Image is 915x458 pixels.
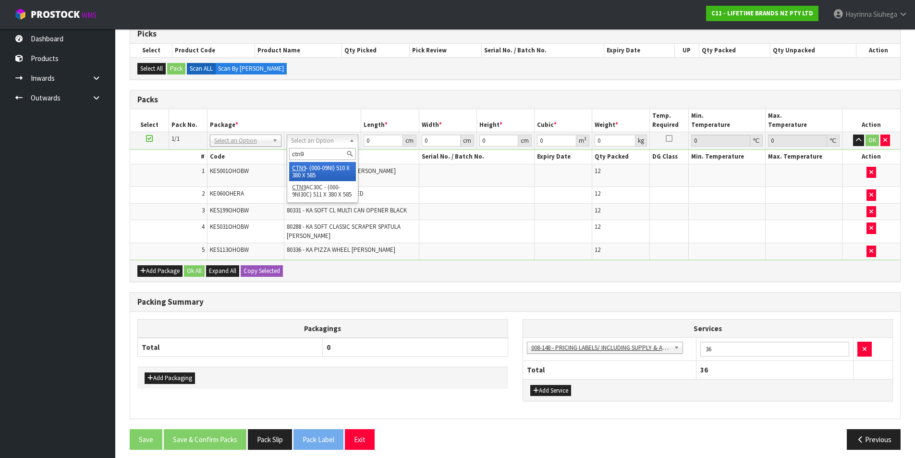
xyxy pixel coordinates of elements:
[750,135,763,147] div: ℃
[530,385,571,396] button: Add Service
[842,109,900,132] th: Action
[210,206,249,214] span: KES199OHOBW
[31,8,80,21] span: ProStock
[584,136,586,142] sup: 3
[202,246,205,254] span: 5
[171,135,180,143] span: 1/1
[595,189,600,198] span: 12
[202,189,205,198] span: 2
[187,63,216,74] label: Scan ALL
[82,11,97,20] small: WMS
[289,181,356,200] li: AC30C - (000-9NI30C) 511 X 380 X 585
[765,109,842,132] th: Max. Temperature
[210,223,249,231] span: KES031OHOBW
[410,44,482,57] th: Pick Review
[688,109,765,132] th: Min. Temperature
[523,320,893,338] th: Services
[214,135,268,147] span: Select an Option
[595,246,600,254] span: 12
[292,164,306,172] em: CTN9
[130,429,162,450] button: Save
[287,246,395,254] span: 80336 - KA PIZZA WHEEL [PERSON_NAME]
[130,150,207,164] th: #
[206,265,239,277] button: Expand All
[476,109,534,132] th: Height
[138,338,323,357] th: Total
[403,135,416,147] div: cm
[287,223,401,239] span: 80288 - KA SOFT CLASSIC SCRAPER SPATULA [PERSON_NAME]
[523,361,696,379] th: Total
[207,150,284,164] th: Code
[847,429,901,450] button: Previous
[595,167,600,175] span: 12
[700,365,708,374] span: 36
[342,44,410,57] th: Qty Picked
[137,29,893,38] h3: Picks
[255,44,342,57] th: Product Name
[210,246,249,254] span: KES113OHOBW
[137,63,166,74] button: Select All
[169,109,207,132] th: Pack No.
[210,167,249,175] span: KES001OHOBW
[688,150,765,164] th: Min. Temperature
[291,135,345,147] span: Select an Option
[293,429,343,450] button: Pack Label
[287,206,407,214] span: 80331 - KA SOFT CL MULTI CAN OPENER BLACK
[210,189,244,198] span: KE060OHERA
[419,109,476,132] th: Width
[706,6,818,21] a: C11 - LIFETIME BRANDS NZ PTY LTD
[576,135,589,147] div: m
[284,150,419,164] th: Name
[765,150,842,164] th: Max. Temperature
[866,135,879,146] button: OK
[842,150,900,164] th: Action
[361,109,419,132] th: Length
[535,109,592,132] th: Cubic
[289,162,356,181] li: - (000-09NI) 510 X 380 X 585
[770,44,856,57] th: Qty Unpacked
[595,223,600,231] span: 12
[215,63,287,74] label: Scan By [PERSON_NAME]
[531,342,671,354] span: 008-148 - PRICING LABELS/ INCLUDING SUPPLY & APPLY
[202,223,205,231] span: 4
[207,109,361,132] th: Package
[130,44,172,57] th: Select
[461,135,474,147] div: cm
[145,372,195,384] button: Add Packaging
[699,44,770,57] th: Qty Packed
[137,297,893,307] h3: Packing Summary
[292,183,306,191] em: CTN9
[248,429,292,450] button: Pack Slip
[167,63,185,74] button: Pack
[14,8,26,20] img: cube-alt.png
[827,135,840,147] div: ℃
[592,109,650,132] th: Weight
[172,44,255,57] th: Product Code
[674,44,699,57] th: UP
[711,9,813,17] strong: C11 - LIFETIME BRANDS NZ PTY LTD
[327,343,330,352] span: 0
[592,150,650,164] th: Qty Packed
[535,150,592,164] th: Expiry Date
[345,429,375,450] button: Exit
[241,265,283,277] button: Copy Selected
[137,95,893,104] h3: Packs
[845,10,872,19] span: Hayrinna
[650,150,688,164] th: DG Class
[604,44,675,57] th: Expiry Date
[419,150,534,164] th: Serial No. / Batch No.
[650,109,688,132] th: Temp. Required
[202,206,205,214] span: 3
[482,44,604,57] th: Serial No. / Batch No.
[209,267,236,275] span: Expand All
[138,319,508,338] th: Packagings
[518,135,532,147] div: cm
[184,265,205,277] button: Ok All
[130,109,169,132] th: Select
[202,167,205,175] span: 1
[164,429,246,450] button: Save & Confirm Packs
[873,10,897,19] span: Siuhega
[137,265,183,277] button: Add Package
[635,135,647,147] div: kg
[595,206,600,214] span: 12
